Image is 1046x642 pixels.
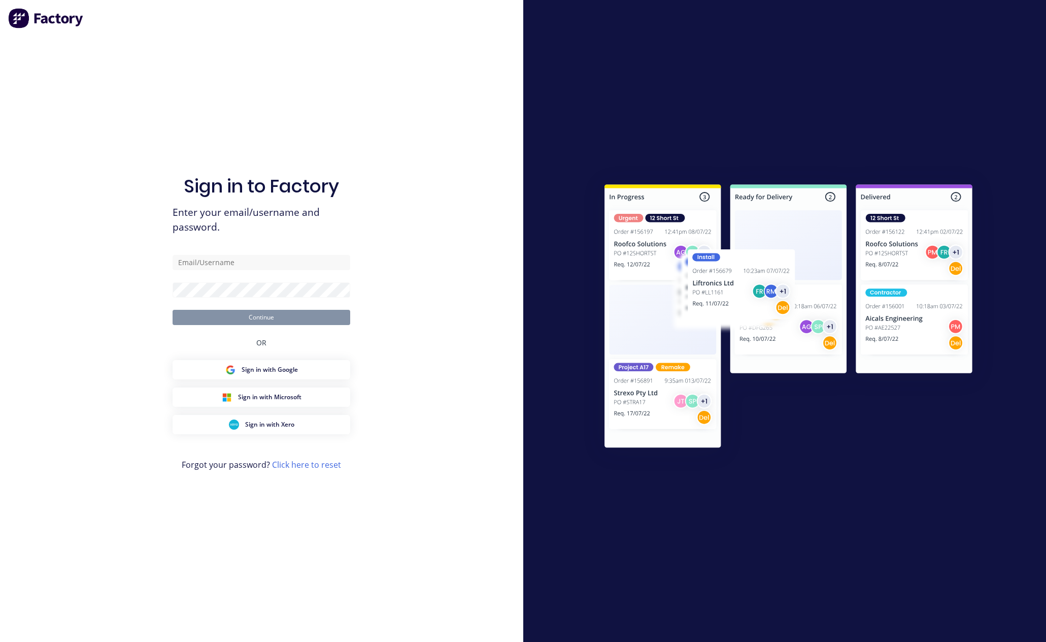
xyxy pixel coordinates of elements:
img: Sign in [582,164,995,472]
img: Xero Sign in [229,420,239,430]
a: Click here to reset [272,459,341,470]
span: Sign in with Google [242,365,298,374]
button: Google Sign inSign in with Google [173,360,350,379]
h1: Sign in to Factory [184,175,339,197]
button: Xero Sign inSign in with Xero [173,415,350,434]
input: Email/Username [173,255,350,270]
span: Forgot your password? [182,459,341,471]
span: Sign in with Xero [245,420,294,429]
img: Factory [8,8,84,28]
span: Sign in with Microsoft [238,393,301,402]
img: Google Sign in [225,365,235,375]
img: Microsoft Sign in [222,392,232,402]
span: Enter your email/username and password. [173,205,350,235]
button: Continue [173,310,350,325]
div: OR [256,325,266,360]
button: Microsoft Sign inSign in with Microsoft [173,388,350,407]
